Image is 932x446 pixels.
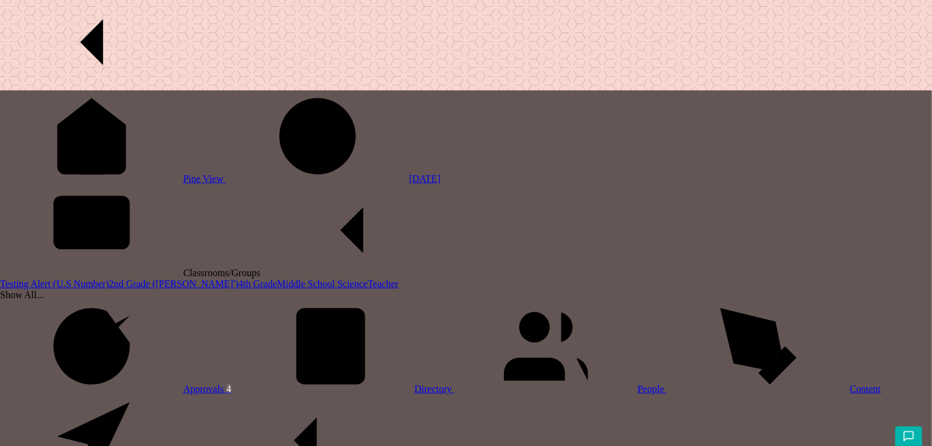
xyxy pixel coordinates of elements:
[238,279,277,289] a: 4th Grade
[183,174,226,184] span: Pine View
[415,384,454,394] span: Directory
[409,174,441,184] span: [DATE]
[183,384,231,394] span: Approvals
[277,279,368,289] a: Middle School Science
[226,174,441,184] a: [DATE]
[850,384,881,394] span: Content
[368,279,398,289] a: Teacher
[638,384,667,394] span: People
[183,268,443,278] span: Classrooms/Groups
[231,384,454,394] a: Directory
[667,384,881,394] a: Content
[109,279,238,289] a: 2nd Grade ([PERSON_NAME]')
[454,384,667,394] a: People
[227,384,231,394] span: 4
